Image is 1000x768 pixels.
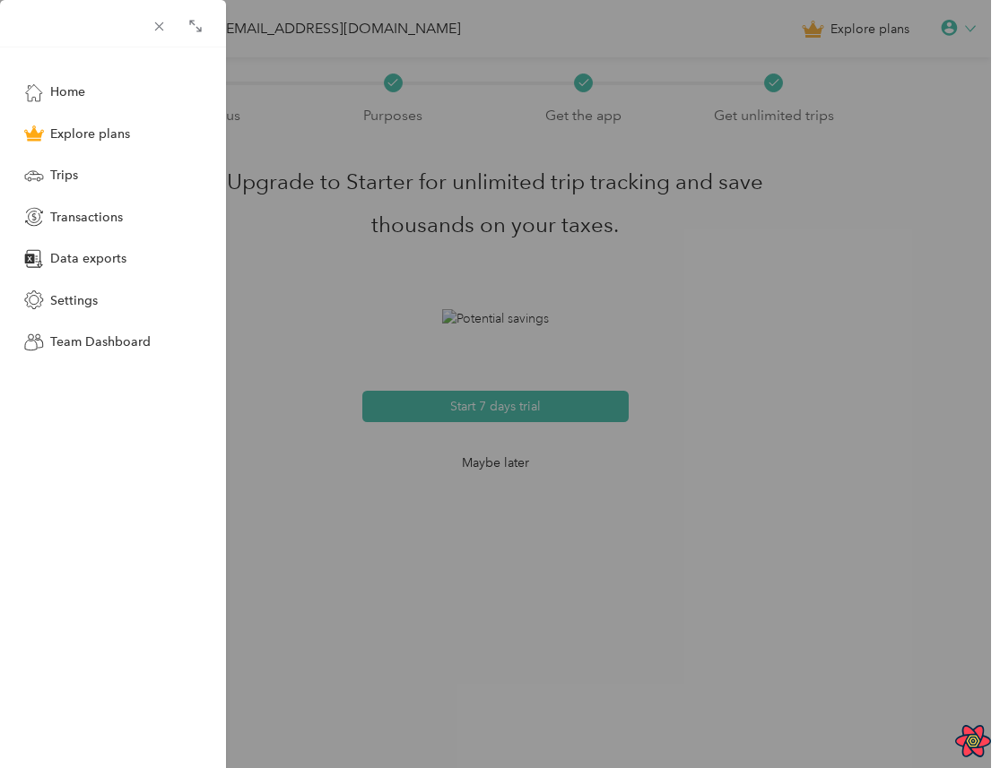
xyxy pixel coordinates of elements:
button: Open React Query Devtools [955,723,991,759]
span: Home [50,82,85,101]
span: Explore plans [50,125,130,143]
span: Team Dashboard [50,332,151,351]
iframe: Everlance-gr Chat Button Frame [900,668,1000,768]
span: Transactions [50,208,123,227]
span: Trips [50,166,78,185]
span: Data exports [50,249,126,268]
span: Settings [50,291,98,310]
